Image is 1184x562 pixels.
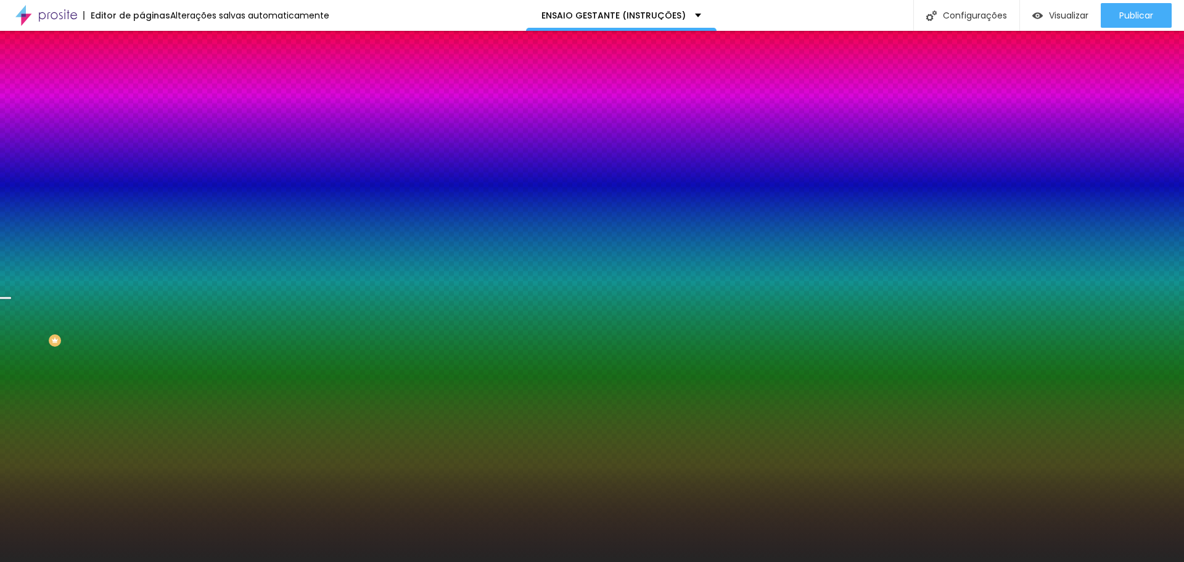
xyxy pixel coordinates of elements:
button: Visualizar [1020,3,1101,28]
img: view-1.svg [1032,10,1043,21]
font: ENSAIO GESTANTE (INSTRUÇÕES) [541,9,686,22]
img: Ícone [926,10,937,21]
font: Editor de páginas [91,9,170,22]
font: Alterações salvas automaticamente [170,9,329,22]
font: Visualizar [1049,9,1088,22]
font: Publicar [1119,9,1153,22]
button: Publicar [1101,3,1172,28]
font: Configurações [943,9,1007,22]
